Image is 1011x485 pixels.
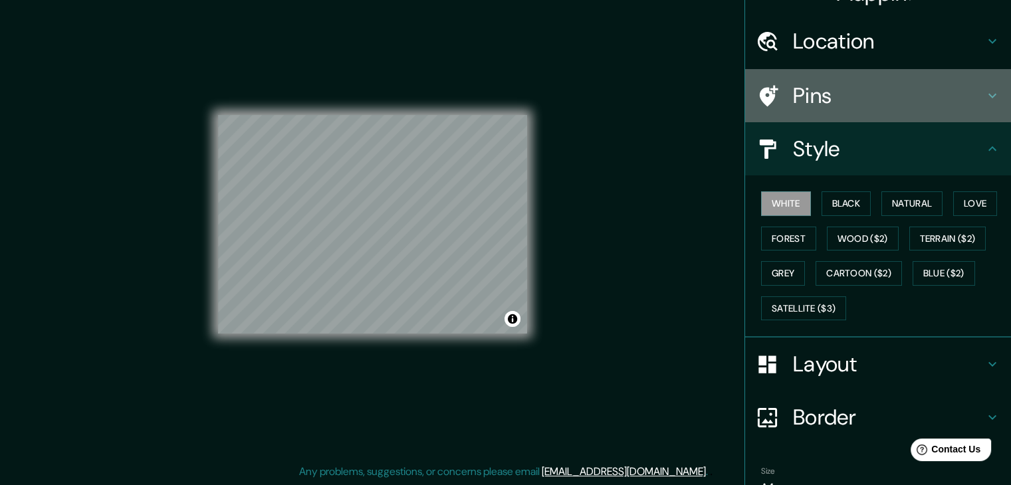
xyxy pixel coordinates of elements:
[793,404,984,431] h4: Border
[505,311,520,327] button: Toggle attribution
[761,227,816,251] button: Forest
[745,391,1011,444] div: Border
[761,261,805,286] button: Grey
[793,136,984,162] h4: Style
[822,191,871,216] button: Black
[745,69,1011,122] div: Pins
[542,464,706,478] a: [EMAIL_ADDRESS][DOMAIN_NAME]
[793,28,984,54] h4: Location
[909,227,986,251] button: Terrain ($2)
[816,261,902,286] button: Cartoon ($2)
[299,464,708,480] p: Any problems, suggestions, or concerns please email .
[761,466,775,477] label: Size
[761,191,811,216] button: White
[913,261,975,286] button: Blue ($2)
[793,82,984,109] h4: Pins
[708,464,710,480] div: .
[881,191,943,216] button: Natural
[745,338,1011,391] div: Layout
[893,433,996,470] iframe: Help widget launcher
[827,227,899,251] button: Wood ($2)
[710,464,713,480] div: .
[218,115,527,334] canvas: Map
[793,351,984,377] h4: Layout
[953,191,997,216] button: Love
[761,296,846,321] button: Satellite ($3)
[745,122,1011,175] div: Style
[745,15,1011,68] div: Location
